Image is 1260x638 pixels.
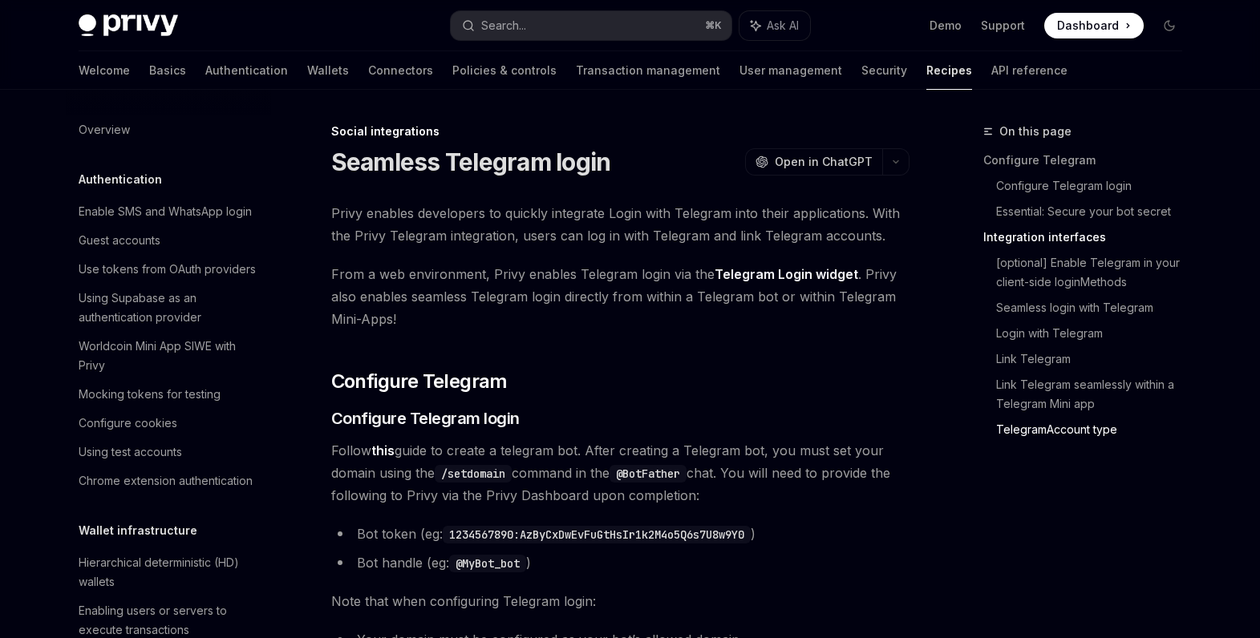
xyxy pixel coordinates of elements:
[331,263,910,330] span: From a web environment, Privy enables Telegram login via the . Privy also enables seamless Telegr...
[331,369,508,394] span: Configure Telegram
[66,332,271,380] a: Worldcoin Mini App SIWE with Privy
[149,51,186,90] a: Basics
[481,16,526,35] div: Search...
[996,346,1195,372] a: Link Telegram
[451,11,731,40] button: Search...⌘K
[996,199,1195,224] a: Essential: Secure your bot secret
[331,590,910,612] span: Note that when configuring Telegram login:
[331,523,910,545] li: Bot token (eg: )
[435,465,512,483] code: /setdomain
[205,51,288,90] a: Authentication
[331,551,910,574] li: Bot handle (eg: )
[66,284,271,332] a: Using Supabase as an authentication provider
[79,442,182,462] div: Using test accounts
[926,51,972,90] a: Recipes
[371,442,395,459] a: this
[861,51,907,90] a: Security
[996,295,1195,321] a: Seamless login with Telegram
[66,548,271,596] a: Hierarchical deterministic (HD) wallets
[79,471,253,491] div: Chrome extension authentication
[745,148,882,176] button: Open in ChatGPT
[739,11,810,40] button: Ask AI
[331,123,910,139] div: Social integrations
[331,439,910,507] span: Follow guide to create a telegram bot. After creating a Telegram bot, you must set your domain us...
[449,555,526,572] code: @MyBot_bot
[775,154,873,170] span: Open in ChatGPT
[331,407,520,430] span: Configure Telegram login
[79,120,130,139] div: Overview
[79,414,177,433] div: Configure cookies
[79,521,197,540] h5: Wallet infrastructure
[79,337,261,375] div: Worldcoin Mini App SIWE with Privy
[999,122,1072,141] span: On this page
[981,18,1025,34] a: Support
[1044,13,1144,38] a: Dashboard
[66,197,271,226] a: Enable SMS and WhatsApp login
[66,438,271,466] a: Using test accounts
[996,321,1195,346] a: Login with Telegram
[1057,18,1119,34] span: Dashboard
[996,250,1195,295] a: [optional] Enable Telegram in your client-side loginMethods
[79,385,221,404] div: Mocking tokens for testing
[79,289,261,327] div: Using Supabase as an authentication provider
[705,19,722,32] span: ⌘ K
[996,173,1195,199] a: Configure Telegram login
[368,51,433,90] a: Connectors
[996,372,1195,417] a: Link Telegram seamlessly within a Telegram Mini app
[79,260,256,279] div: Use tokens from OAuth providers
[715,266,858,283] a: Telegram Login widget
[66,466,271,495] a: Chrome extension authentication
[79,51,130,90] a: Welcome
[767,18,799,34] span: Ask AI
[1157,13,1182,38] button: Toggle dark mode
[443,526,751,543] code: 1234567890:AzByCxDwEvFuGtHsIr1k2M4o5Q6s7U8w9Y0
[610,465,687,483] code: @BotFather
[79,553,261,592] div: Hierarchical deterministic (HD) wallets
[991,51,1068,90] a: API reference
[79,231,160,250] div: Guest accounts
[983,147,1195,173] a: Configure Telegram
[930,18,962,34] a: Demo
[307,51,349,90] a: Wallets
[576,51,720,90] a: Transaction management
[739,51,842,90] a: User management
[452,51,557,90] a: Policies & controls
[79,202,252,221] div: Enable SMS and WhatsApp login
[983,224,1195,250] a: Integration interfaces
[66,409,271,438] a: Configure cookies
[79,170,162,189] h5: Authentication
[66,115,271,144] a: Overview
[331,202,910,247] span: Privy enables developers to quickly integrate Login with Telegram into their applications. With t...
[66,255,271,284] a: Use tokens from OAuth providers
[996,417,1195,442] a: TelegramAccount type
[66,226,271,255] a: Guest accounts
[66,380,271,409] a: Mocking tokens for testing
[331,147,611,176] h1: Seamless Telegram login
[79,14,178,37] img: dark logo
